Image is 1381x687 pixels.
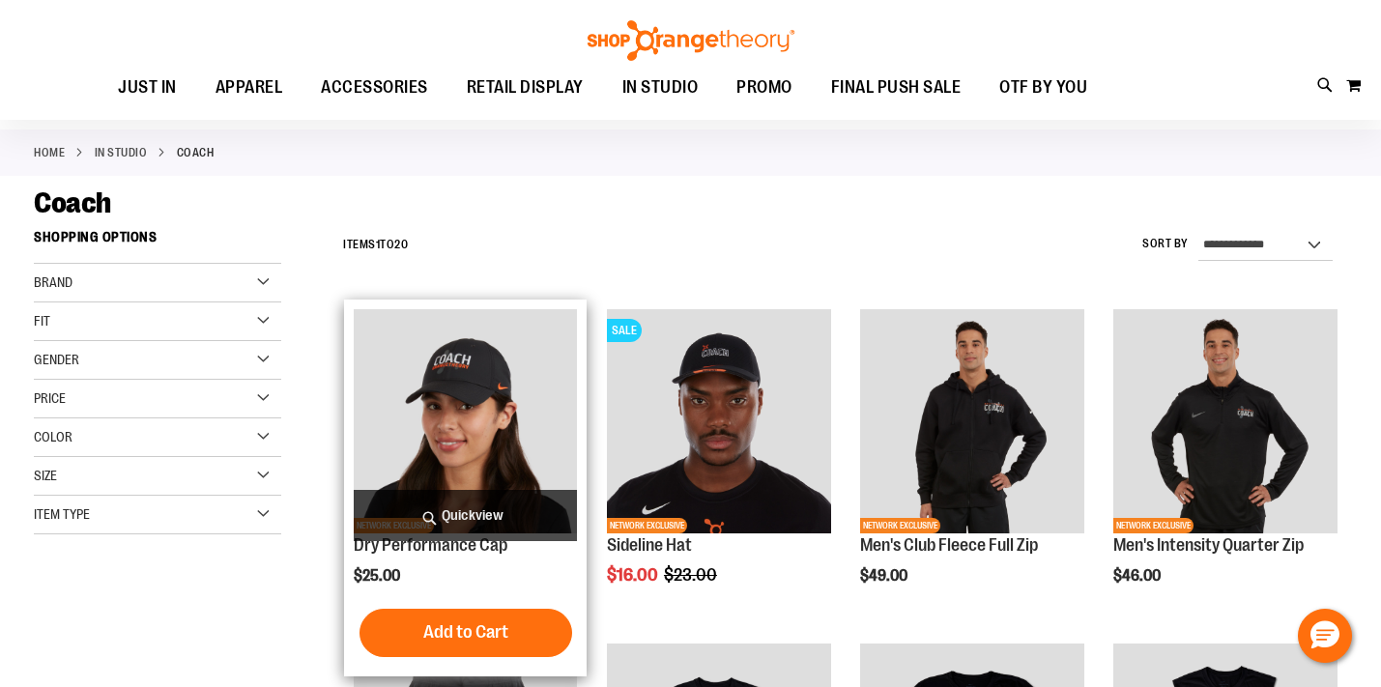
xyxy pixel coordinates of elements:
[394,238,408,251] span: 20
[622,66,699,109] span: IN STUDIO
[607,565,661,585] span: $16.00
[980,66,1107,110] a: OTF BY YOU
[607,518,687,533] span: NETWORK EXCLUSIVE
[664,565,720,585] span: $23.00
[376,238,381,251] span: 1
[343,230,408,260] h2: Items to
[607,309,831,536] a: Sideline Hat primary imageSALENETWORK EXCLUSIVE
[447,66,603,110] a: RETAIL DISPLAY
[831,66,962,109] span: FINAL PUSH SALE
[607,535,692,555] a: Sideline Hat
[354,309,578,536] a: Dry Performance CapNETWORK EXCLUSIVE
[1113,518,1194,533] span: NETWORK EXCLUSIVE
[1113,309,1338,536] a: OTF Mens Coach FA23 Intensity Quarter Zip - Black primary imageNETWORK EXCLUSIVE
[850,300,1094,633] div: product
[1298,609,1352,663] button: Hello, have a question? Let’s chat.
[321,66,428,109] span: ACCESSORIES
[585,20,797,61] img: Shop Orangetheory
[999,66,1087,109] span: OTF BY YOU
[34,429,72,444] span: Color
[34,352,79,367] span: Gender
[34,506,90,522] span: Item Type
[607,309,831,533] img: Sideline Hat primary image
[812,66,981,110] a: FINAL PUSH SALE
[216,66,283,109] span: APPAREL
[860,518,940,533] span: NETWORK EXCLUSIVE
[95,144,148,161] a: IN STUDIO
[354,567,403,585] span: $25.00
[34,313,50,329] span: Fit
[717,66,812,110] a: PROMO
[34,186,111,219] span: Coach
[467,66,584,109] span: RETAIL DISPLAY
[597,300,841,633] div: product
[1113,309,1338,533] img: OTF Mens Coach FA23 Intensity Quarter Zip - Black primary image
[860,567,910,585] span: $49.00
[177,144,215,161] strong: Coach
[354,535,507,555] a: Dry Performance Cap
[360,609,572,657] button: Add to Cart
[118,66,177,109] span: JUST IN
[860,309,1084,533] img: OTF Mens Coach FA23 Club Fleece Full Zip - Black primary image
[34,390,66,406] span: Price
[1142,236,1189,252] label: Sort By
[860,535,1038,555] a: Men's Club Fleece Full Zip
[1113,535,1304,555] a: Men's Intensity Quarter Zip
[1113,567,1164,585] span: $46.00
[354,309,578,533] img: Dry Performance Cap
[34,274,72,290] span: Brand
[34,144,65,161] a: Home
[99,66,196,110] a: JUST IN
[423,621,508,643] span: Add to Cart
[860,309,1084,536] a: OTF Mens Coach FA23 Club Fleece Full Zip - Black primary imageNETWORK EXCLUSIVE
[302,66,447,110] a: ACCESSORIES
[34,220,281,264] strong: Shopping Options
[354,490,578,541] a: Quickview
[344,300,588,675] div: product
[1104,300,1347,633] div: product
[736,66,792,109] span: PROMO
[607,319,642,342] span: SALE
[603,66,718,109] a: IN STUDIO
[196,66,302,110] a: APPAREL
[34,468,57,483] span: Size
